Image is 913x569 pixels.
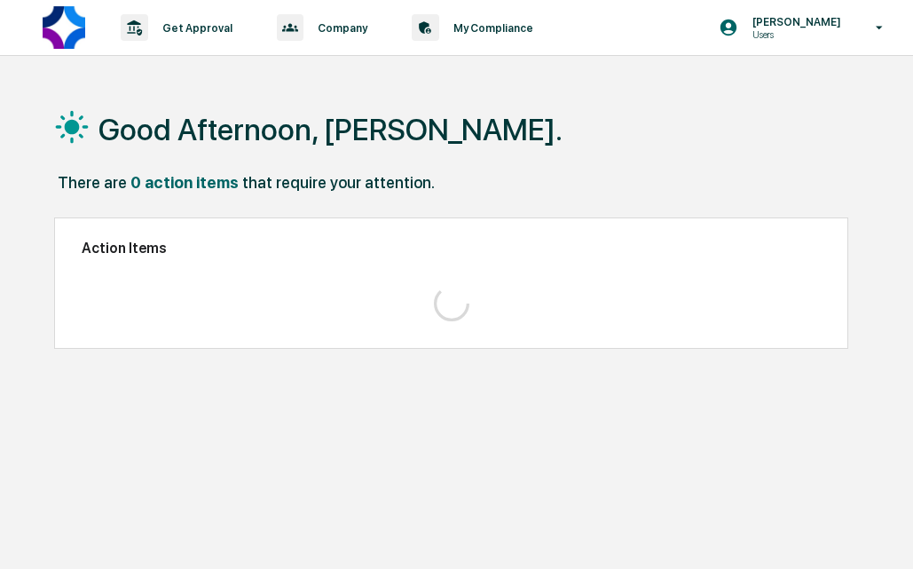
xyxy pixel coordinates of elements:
[242,173,435,192] div: that require your attention.
[738,28,850,41] p: Users
[303,21,376,35] p: Company
[82,240,821,257] h2: Action Items
[738,15,850,28] p: [PERSON_NAME]
[130,173,239,192] div: 0 action items
[98,112,563,147] h1: Good Afternoon, [PERSON_NAME].
[439,21,542,35] p: My Compliance
[58,173,127,192] div: There are
[148,21,241,35] p: Get Approval
[43,6,85,49] img: logo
